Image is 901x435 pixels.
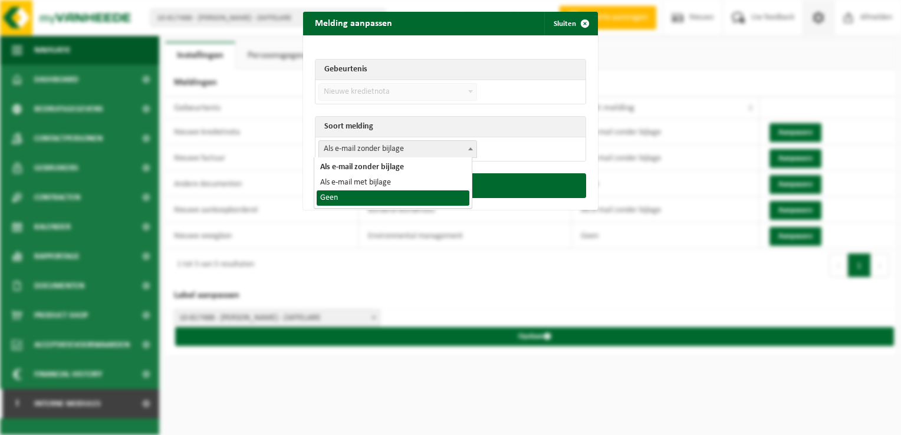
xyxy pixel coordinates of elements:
[319,84,476,100] span: Nieuwe kredietnota
[315,117,586,137] th: Soort melding
[315,60,586,80] th: Gebeurtenis
[317,175,469,190] li: Als e-mail met bijlage
[317,160,469,175] li: Als e-mail zonder bijlage
[319,141,476,157] span: Als e-mail zonder bijlage
[318,140,477,158] span: Als e-mail zonder bijlage
[318,83,477,101] span: Nieuwe kredietnota
[544,12,597,35] button: Sluiten
[303,12,404,34] h2: Melding aanpassen
[317,190,469,206] li: Geen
